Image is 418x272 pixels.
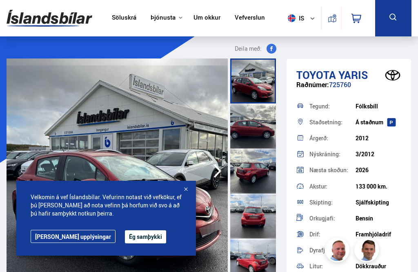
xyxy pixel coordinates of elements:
[296,67,336,82] span: Toyota
[356,103,402,110] div: Fólksbíll
[309,119,356,125] div: Staðsetning:
[125,230,166,243] button: Ég samþykki
[356,239,380,263] img: FbJEzSuNWCJXmdc-.webp
[309,200,356,205] div: Skipting:
[309,151,356,157] div: Nýskráning:
[309,135,356,141] div: Árgerð:
[380,65,405,85] img: brand logo
[112,14,136,22] a: Söluskrá
[356,119,402,126] div: Á staðnum
[235,14,265,22] a: Vefverslun
[31,193,182,218] span: Velkomin á vef Íslandsbílar. Vefurinn notast við vefkökur, ef þú [PERSON_NAME] að nota vefinn þá ...
[309,167,356,173] div: Næsta skoðun:
[356,151,402,157] div: 3/2012
[193,14,220,22] a: Um okkur
[296,80,329,89] span: Raðnúmer:
[356,263,402,270] div: Dökkrauður
[309,263,356,269] div: Litur:
[285,14,305,22] span: is
[235,44,262,54] span: Deila með:
[356,183,402,190] div: 133 000 km.
[309,184,356,189] div: Akstur:
[31,230,116,243] a: [PERSON_NAME] upplýsingar
[227,44,280,54] button: Deila með:
[309,247,356,253] div: Dyrafjöldi:
[356,199,402,206] div: Sjálfskipting
[356,135,402,142] div: 2012
[309,216,356,221] div: Orkugjafi:
[326,239,351,263] img: siFngHWaQ9KaOqBr.png
[356,231,402,238] div: Framhjóladrif
[338,67,368,82] span: Yaris
[356,215,402,222] div: Bensín
[288,14,296,22] img: svg+xml;base64,PHN2ZyB4bWxucz0iaHR0cDovL3d3dy53My5vcmcvMjAwMC9zdmciIHdpZHRoPSI1MTIiIGhlaWdodD0iNT...
[151,14,176,22] button: Þjónusta
[285,6,321,30] button: is
[296,81,402,97] div: 725760
[309,103,356,109] div: Tegund:
[7,5,92,31] img: G0Ugv5HjCgRt.svg
[309,232,356,237] div: Drif:
[356,167,402,173] div: 2026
